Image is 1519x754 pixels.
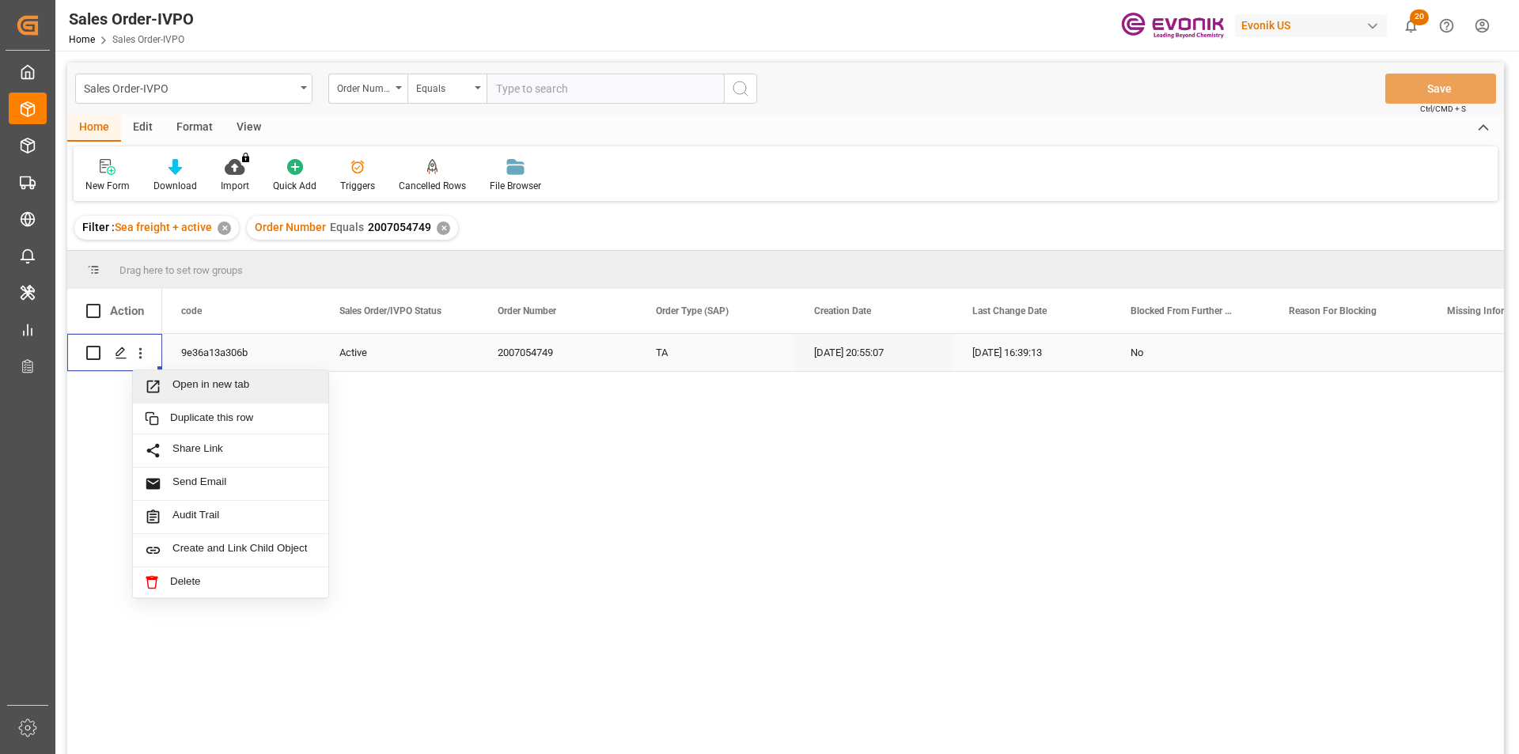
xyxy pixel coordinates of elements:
div: Format [165,115,225,142]
div: Sales Order-IVPO [84,78,295,97]
span: Drag here to set row groups [119,264,243,276]
div: Action [110,304,144,318]
div: TA [637,334,795,371]
div: Order Number [337,78,391,96]
span: 2007054749 [368,221,431,233]
div: Home [67,115,121,142]
div: Edit [121,115,165,142]
span: Filter : [82,221,115,233]
span: Order Type (SAP) [656,305,729,316]
button: open menu [407,74,487,104]
div: No [1131,335,1251,371]
span: Sales Order/IVPO Status [339,305,441,316]
button: Evonik US [1235,10,1393,40]
div: ✕ [437,222,450,235]
div: Download [153,179,197,193]
span: Order Number [255,221,326,233]
span: Ctrl/CMD + S [1420,103,1466,115]
div: Evonik US [1235,14,1387,37]
img: Evonik-brand-mark-Deep-Purple-RGB.jpeg_1700498283.jpeg [1121,12,1224,40]
span: Equals [330,221,364,233]
button: Help Center [1429,8,1464,44]
div: View [225,115,273,142]
input: Type to search [487,74,724,104]
div: Quick Add [273,179,316,193]
div: New Form [85,179,130,193]
span: Sea freight + active [115,221,212,233]
div: Triggers [340,179,375,193]
div: [DATE] 20:55:07 [795,334,953,371]
div: 9e36a13a306b [162,334,320,371]
div: File Browser [490,179,541,193]
button: open menu [328,74,407,104]
div: 2007054749 [479,334,637,371]
div: Cancelled Rows [399,179,466,193]
span: 20 [1410,9,1429,25]
div: [DATE] 16:39:13 [953,334,1112,371]
div: Sales Order-IVPO [69,7,194,31]
span: code [181,305,202,316]
div: ✕ [218,222,231,235]
button: search button [724,74,757,104]
span: Reason For Blocking [1289,305,1377,316]
span: Blocked From Further Processing [1131,305,1237,316]
div: Active [339,335,460,371]
div: Press SPACE to select this row. [67,334,162,372]
span: Creation Date [814,305,871,316]
span: Order Number [498,305,556,316]
a: Home [69,34,95,45]
span: Last Change Date [972,305,1047,316]
button: Save [1385,74,1496,104]
div: Equals [416,78,470,96]
button: open menu [75,74,313,104]
button: show 20 new notifications [1393,8,1429,44]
